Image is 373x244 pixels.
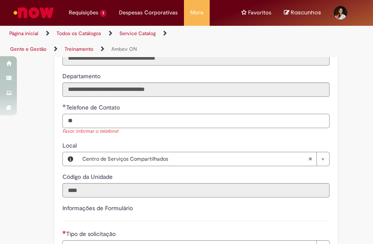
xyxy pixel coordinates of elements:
[62,173,114,181] span: Somente leitura - Código da Unidade
[62,204,133,212] label: Informações de Formulário
[62,51,330,66] input: Título
[57,30,101,37] a: Todos os Catálogos
[66,230,117,238] span: Tipo de solicitação
[119,8,178,17] span: Despesas Corporativas
[65,46,93,52] a: Treinamento
[62,142,78,149] span: Local
[78,152,329,166] a: Centro de Serviços CompartilhadosLimpar campo Local
[100,10,106,17] span: 1
[62,104,66,107] span: Obrigatório Preenchido
[291,8,321,16] span: Rascunhos
[62,128,330,135] div: Favor informar o telefone!
[62,183,330,197] input: Código da Unidade
[62,173,114,181] label: Somente leitura - Código da Unidade
[304,152,316,166] abbr: Limpar campo Local
[62,72,102,80] label: Somente leitura - Departamento
[190,8,203,17] span: More
[62,230,66,234] span: Necessários
[69,8,98,17] span: Requisições
[248,8,271,17] span: Favoritos
[111,46,137,52] a: Ambev ON
[63,152,78,166] button: Local, Visualizar este registro Centro de Serviços Compartilhados
[6,26,180,57] ul: Trilhas de página
[119,30,156,37] a: Service Catalog
[9,30,38,37] a: Página inicial
[12,4,56,21] img: ServiceNow
[66,104,122,111] span: Telefone de Contato
[62,82,330,97] input: Departamento
[10,46,46,52] a: Gente e Gestão
[62,114,330,128] input: Telefone de Contato
[284,8,321,16] a: No momento, sua lista de rascunhos tem 0 Itens
[82,152,308,166] span: Centro de Serviços Compartilhados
